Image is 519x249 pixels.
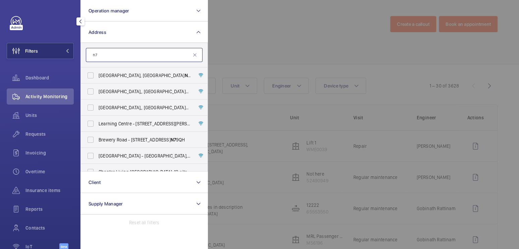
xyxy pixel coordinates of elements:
span: Filters [25,48,38,54]
span: Activity Monitoring [25,93,74,100]
button: Filters [7,43,74,59]
span: Units [25,112,74,119]
span: Insurance items [25,187,74,194]
span: Invoicing [25,149,74,156]
span: Reports [25,206,74,212]
span: Requests [25,131,74,137]
span: Dashboard [25,74,74,81]
span: Overtime [25,168,74,175]
span: Contacts [25,225,74,231]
